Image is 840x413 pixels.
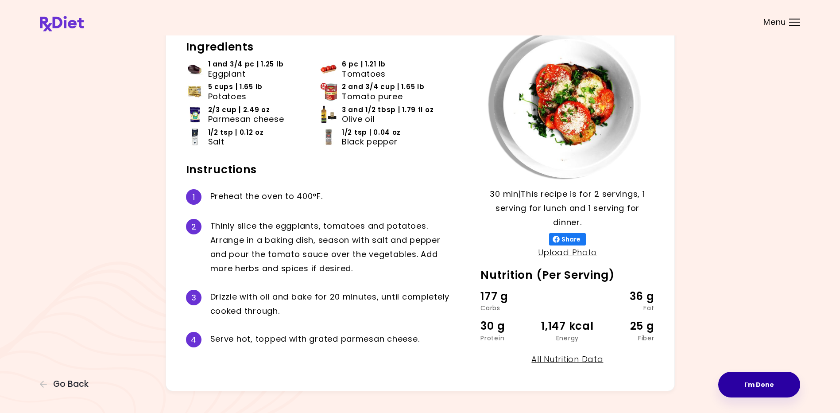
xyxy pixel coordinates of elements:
div: 25 g [596,318,654,335]
span: Olive oil [342,114,375,124]
div: Fiber [596,335,654,341]
div: 2 [186,219,201,234]
div: D r i z z l e w i t h o i l a n d b a k e f o r 2 0 m i n u t e s , u n t i l c o m p l e t e l y... [210,290,454,318]
div: 30 g [480,318,538,335]
div: 3 [186,290,201,305]
p: 30 min | This recipe is for 2 servings, 1 serving for lunch and 1 serving for dinner. [480,187,654,230]
div: 4 [186,332,201,347]
span: 6 pc | 1.21 lb [342,59,386,69]
div: 1 [186,189,201,205]
span: Potatoes [208,92,247,101]
h2: Ingredients [186,40,454,54]
div: Protein [480,335,538,341]
div: T h i n l y s l i c e t h e e g g p l a n t s , t o m a t o e s a n d p o t a t o e s . A r r a n... [210,219,454,275]
span: 1 and 3/4 pc | 1.25 lb [208,59,284,69]
button: I'm Done [718,372,800,397]
span: 2 and 3/4 cup | 1.65 lb [342,82,425,92]
span: 5 cups | 1.65 lb [208,82,263,92]
div: Carbs [480,305,538,311]
div: P r e h e a t t h e o v e n t o 4 0 0 ° F . [210,189,454,205]
span: 1/2 tsp | 0.04 oz [342,128,401,137]
span: Tomato puree [342,92,403,101]
span: 2/3 cup | 2.49 oz [208,105,270,115]
span: Salt [208,137,225,147]
div: S e r v e h o t , t o p p e d w i t h g r a t e d p a r m e s a n c h e e s e . [210,332,454,347]
div: 177 g [480,288,538,305]
span: Menu [763,18,786,26]
h2: Nutrition (Per Serving) [480,268,654,282]
span: Parmesan cheese [208,114,284,124]
a: All Nutrition Data [531,354,603,365]
div: Energy [538,335,596,341]
span: 1/2 tsp | 0.12 oz [208,128,264,137]
span: Go Back [53,379,89,389]
span: Eggplant [208,69,246,79]
h2: Instructions [186,163,454,177]
div: 1,147 kcal [538,318,596,335]
a: Upload Photo [538,247,597,258]
button: Go Back [40,379,93,389]
span: Black pepper [342,137,398,147]
button: Share [549,233,586,245]
span: Tomatoes [342,69,386,79]
div: Fat [596,305,654,311]
span: Share [560,236,582,243]
span: 3 and 1/2 tbsp | 1.79 fl oz [342,105,434,115]
div: 36 g [596,288,654,305]
img: RxDiet [40,16,84,31]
